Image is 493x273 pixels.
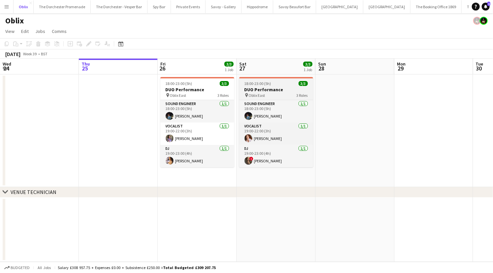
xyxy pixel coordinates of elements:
[487,2,490,6] span: 1
[52,28,67,34] span: Comms
[35,28,45,34] span: Jobs
[239,87,313,93] h3: DUO Performance
[11,189,56,195] div: VENUE TECHNICIAN
[242,0,273,13] button: Hippodrome
[480,17,488,25] app-user-avatar: Helena Debono
[245,81,271,86] span: 18:00-23:00 (5h)
[160,100,234,123] app-card-role: Sound Engineer1/118:00-23:00 (5h)[PERSON_NAME]
[3,61,11,67] span: Wed
[160,77,234,167] app-job-card: 18:00-23:00 (5h)3/3DUO Performance Oblix East3 RolesSound Engineer1/118:00-23:00 (5h)[PERSON_NAME...
[318,61,326,67] span: Sun
[297,93,308,98] span: 3 Roles
[82,61,90,67] span: Thu
[148,0,171,13] button: Spy Bar
[363,0,411,13] button: [GEOGRAPHIC_DATA]
[273,0,316,13] button: Savoy Beaufort Bar
[3,27,17,36] a: View
[299,81,308,86] span: 3/3
[18,27,31,36] a: Edit
[482,3,490,11] a: 1
[166,81,192,86] span: 18:00-23:00 (5h)
[317,65,326,72] span: 28
[160,87,234,93] h3: DUO Performance
[239,145,313,167] app-card-role: DJ1/119:00-23:00 (4h)![PERSON_NAME]
[238,65,246,72] span: 27
[3,264,31,271] button: Budgeted
[22,51,38,56] span: Week 39
[397,61,406,67] span: Mon
[160,61,166,67] span: Fri
[316,0,363,13] button: [GEOGRAPHIC_DATA]
[21,28,29,34] span: Edit
[239,123,313,145] app-card-role: Vocalist1/119:00-22:00 (3h)[PERSON_NAME]
[239,100,313,123] app-card-role: Sound Engineer1/118:00-23:00 (5h)[PERSON_NAME]
[303,62,312,67] span: 3/3
[218,93,229,98] span: 3 Roles
[5,28,15,34] span: View
[41,51,48,56] div: BST
[11,265,30,270] span: Budgeted
[91,0,148,13] button: The Dorchester - Vesper Bar
[249,157,253,161] span: !
[160,145,234,167] app-card-role: DJ1/119:00-23:00 (4h)[PERSON_NAME]
[14,0,34,13] button: Oblix
[206,0,242,13] button: Savoy - Gallery
[5,51,20,57] div: [DATE]
[36,265,52,270] span: All jobs
[171,0,206,13] button: Private Events
[81,65,90,72] span: 25
[475,65,483,72] span: 30
[304,67,312,72] div: 1 Job
[249,93,265,98] span: Oblix East
[220,81,229,86] span: 3/3
[163,265,216,270] span: Total Budgeted £309 207.75
[224,62,234,67] span: 3/3
[239,61,246,67] span: Sat
[49,27,69,36] a: Comms
[225,67,233,72] div: 1 Job
[58,265,216,270] div: Salary £308 957.75 + Expenses £0.00 + Subsistence £250.00 =
[170,93,186,98] span: Oblix East
[5,16,24,26] h1: Oblix
[473,17,481,25] app-user-avatar: Helena Debono
[34,0,91,13] button: The Dorchester Promenade
[476,61,483,67] span: Tue
[2,65,11,72] span: 24
[160,123,234,145] app-card-role: Vocalist1/119:00-22:00 (3h)[PERSON_NAME]
[411,0,462,13] button: The Booking Office 1869
[159,65,166,72] span: 26
[33,27,48,36] a: Jobs
[239,77,313,167] app-job-card: 18:00-23:00 (5h)3/3DUO Performance Oblix East3 RolesSound Engineer1/118:00-23:00 (5h)[PERSON_NAME...
[396,65,406,72] span: 29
